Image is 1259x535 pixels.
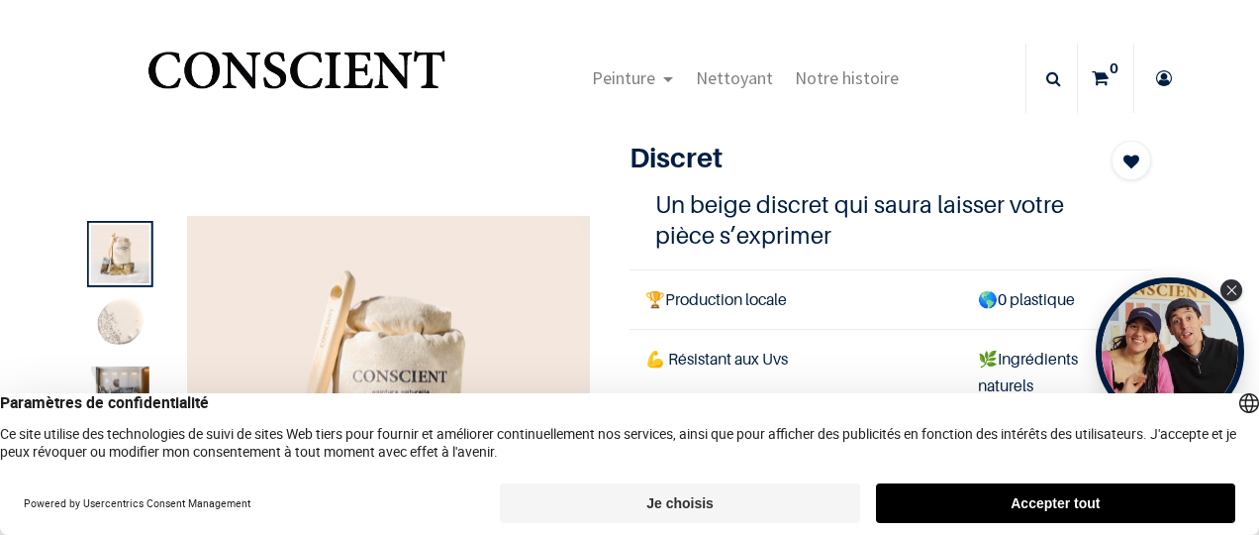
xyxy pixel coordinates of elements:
[91,295,149,354] img: Product image
[978,289,998,309] span: 🌎
[696,66,773,89] span: Nettoyant
[795,66,899,89] span: Notre histoire
[629,141,1073,174] h1: Discret
[144,40,449,118] a: Logo of Conscient
[91,225,149,283] img: Product image
[1078,44,1133,113] a: 0
[144,40,449,118] img: Conscient
[1096,277,1244,426] div: Open Tolstoy
[655,189,1125,251] h4: Un beige discret qui saura laisser votre pièce s’exprimer
[962,269,1151,329] td: 0 plastique
[1096,277,1244,426] div: Tolstoy bubble widget
[91,366,149,396] img: Product image
[592,66,655,89] span: Peinture
[1096,277,1244,426] div: Open Tolstoy widget
[1112,141,1151,180] button: Add to wishlist
[17,17,76,76] button: Open chat widget
[1105,58,1123,78] sup: 0
[962,329,1151,415] td: Ingrédients naturels
[1220,279,1242,301] div: Close Tolstoy widget
[978,349,998,369] span: 🌿
[645,349,788,369] span: 💪 Résistant aux Uvs
[1123,150,1139,173] span: Add to wishlist
[581,44,685,113] a: Peinture
[629,269,962,329] td: Production locale
[645,289,665,309] span: 🏆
